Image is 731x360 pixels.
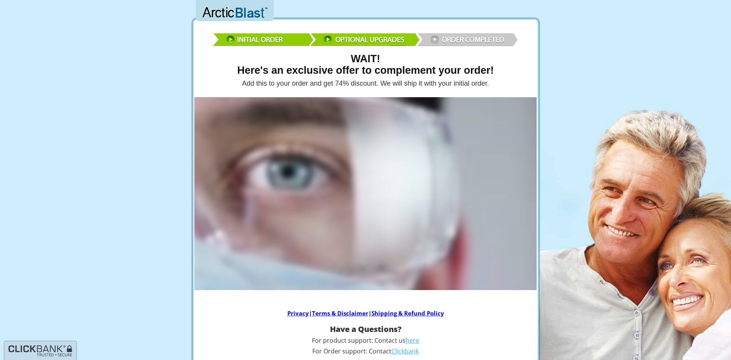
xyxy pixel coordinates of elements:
a: Privacy [287,309,309,317]
a: Shipping & Refund Policy [371,309,444,317]
h5: For Order support: Contact [191,348,540,355]
img: logo-tab-dark-blue-en.png [8,345,73,357]
h5: For product support: Contact us [191,337,540,344]
h4: Have a Questions? [191,325,540,333]
h4: Add this to your order and get 74% discount. We will ship it with your initial order. [191,80,540,88]
img: reviewbar.png [212,27,519,50]
a: Clickbank [391,347,419,355]
a: Terms & Disclaimer [312,309,368,317]
a: here [406,336,419,345]
p: | | [195,309,537,317]
h1: WAIT! Here's an exclusive offer to complement your order! [195,53,537,76]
